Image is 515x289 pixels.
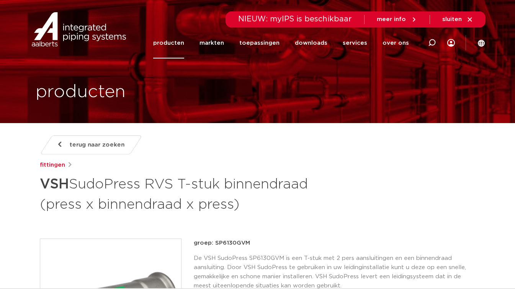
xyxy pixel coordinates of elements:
[36,80,126,104] h1: producten
[153,28,409,58] nav: Menu
[447,28,455,58] div: my IPS
[295,28,327,58] a: downloads
[40,173,327,214] h1: SudoPress RVS T-stuk binnendraad (press x binnendraad x press)
[194,239,476,248] p: groep: SP6130GVM
[377,16,406,22] span: meer info
[239,28,280,58] a: toepassingen
[377,16,417,23] a: meer info
[153,28,184,58] a: producten
[70,139,124,151] span: terug naar zoeken
[39,135,142,154] a: terug naar zoeken
[238,15,352,23] span: NIEUW: myIPS is beschikbaar
[442,16,462,22] span: sluiten
[40,161,65,170] a: fittingen
[343,28,367,58] a: services
[383,28,409,58] a: over ons
[199,28,224,58] a: markten
[442,16,473,23] a: sluiten
[40,177,69,191] strong: VSH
